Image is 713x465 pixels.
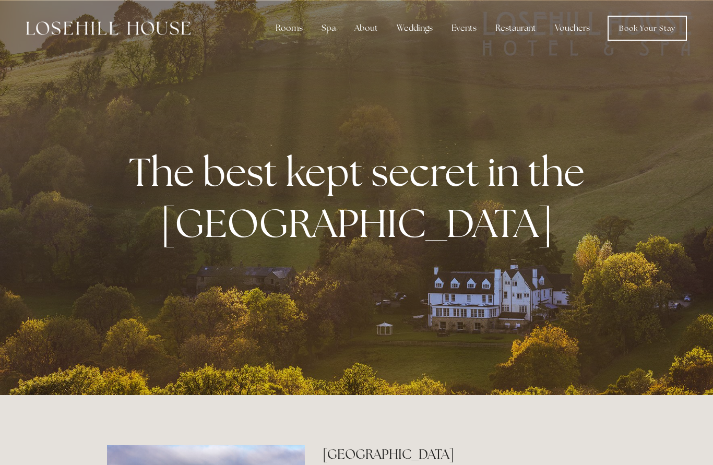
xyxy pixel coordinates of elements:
div: Rooms [267,18,311,39]
a: Vouchers [546,18,598,39]
strong: The best kept secret in the [GEOGRAPHIC_DATA] [129,146,593,248]
h2: [GEOGRAPHIC_DATA] [323,445,606,463]
div: Spa [313,18,344,39]
div: Events [443,18,485,39]
img: Losehill House [26,21,191,35]
div: Restaurant [487,18,544,39]
div: Weddings [388,18,441,39]
div: About [346,18,386,39]
a: Book Your Stay [608,16,687,41]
